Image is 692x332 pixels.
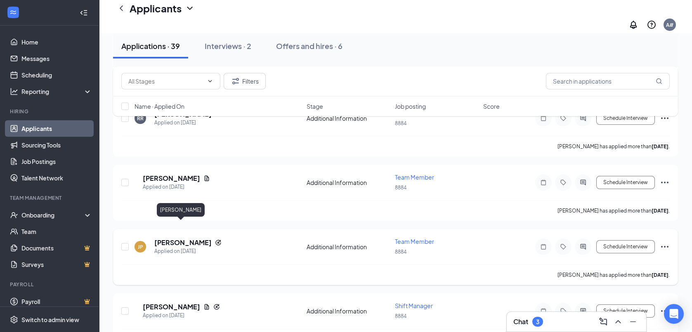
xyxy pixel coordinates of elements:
[10,211,18,219] svg: UserCheck
[598,317,608,327] svg: ComposeMessage
[578,243,588,250] svg: ActiveChat
[21,223,92,240] a: Team
[536,318,539,325] div: 3
[538,308,548,314] svg: Note
[307,178,390,187] div: Additional Information
[10,281,90,288] div: Payroll
[130,1,182,15] h1: Applicants
[395,238,434,245] span: Team Member
[395,173,434,181] span: Team Member
[395,102,426,110] span: Job posting
[538,243,548,250] svg: Note
[557,271,670,278] p: [PERSON_NAME] has applied more than .
[10,87,18,96] svg: Analysis
[21,211,85,219] div: Onboarding
[596,304,655,318] button: Schedule Interview
[9,8,17,16] svg: WorkstreamLogo
[538,179,548,186] svg: Note
[395,185,406,191] span: 8884
[154,247,222,255] div: Applied on [DATE]
[656,78,662,84] svg: MagnifyingGlass
[157,203,205,217] div: [PERSON_NAME]
[215,239,222,246] svg: Reapply
[628,317,638,327] svg: Minimize
[185,3,195,13] svg: ChevronDown
[143,311,220,320] div: Applied on [DATE]
[116,3,126,13] svg: ChevronLeft
[21,67,92,83] a: Scheduling
[578,179,588,186] svg: ActiveChat
[513,317,528,326] h3: Chat
[21,34,92,50] a: Home
[138,243,143,250] div: JP
[276,41,342,51] div: Offers and hires · 6
[224,73,266,89] button: Filter Filters
[143,302,200,311] h5: [PERSON_NAME]
[21,256,92,273] a: SurveysCrown
[557,143,670,150] p: [PERSON_NAME] has applied more than .
[652,272,668,278] b: [DATE]
[154,238,212,247] h5: [PERSON_NAME]
[21,120,92,137] a: Applicants
[395,313,406,319] span: 8884
[21,153,92,170] a: Job Postings
[21,170,92,186] a: Talent Network
[647,20,657,30] svg: QuestionInfo
[135,102,184,110] span: Name · Applied On
[628,20,638,30] svg: Notifications
[203,175,210,182] svg: Document
[213,304,220,310] svg: Reapply
[21,137,92,153] a: Sourcing Tools
[652,143,668,150] b: [DATE]
[307,307,390,315] div: Additional Information
[597,315,610,328] button: ComposeMessage
[80,9,88,17] svg: Collapse
[546,73,670,89] input: Search in applications
[596,240,655,253] button: Schedule Interview
[664,304,684,324] div: Open Intercom Messenger
[613,317,623,327] svg: ChevronUp
[21,293,92,310] a: PayrollCrown
[10,194,90,201] div: Team Management
[21,240,92,256] a: DocumentsCrown
[207,78,213,84] svg: ChevronDown
[21,316,79,324] div: Switch to admin view
[21,50,92,67] a: Messages
[143,183,210,191] div: Applied on [DATE]
[578,308,588,314] svg: ActiveChat
[660,178,670,187] svg: Ellipses
[557,207,670,214] p: [PERSON_NAME] has applied more than .
[128,77,203,86] input: All Stages
[231,76,241,86] svg: Filter
[203,304,210,310] svg: Document
[307,102,323,110] span: Stage
[666,21,673,28] div: A#
[307,243,390,251] div: Additional Information
[205,41,251,51] div: Interviews · 2
[558,243,568,250] svg: Tag
[10,108,90,115] div: Hiring
[660,242,670,252] svg: Ellipses
[21,87,92,96] div: Reporting
[121,41,180,51] div: Applications · 39
[612,315,625,328] button: ChevronUp
[558,308,568,314] svg: Tag
[596,176,655,189] button: Schedule Interview
[652,208,668,214] b: [DATE]
[395,249,406,255] span: 8884
[395,302,433,309] span: Shift Manager
[143,174,200,183] h5: [PERSON_NAME]
[626,315,640,328] button: Minimize
[558,179,568,186] svg: Tag
[660,306,670,316] svg: Ellipses
[10,316,18,324] svg: Settings
[483,102,500,110] span: Score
